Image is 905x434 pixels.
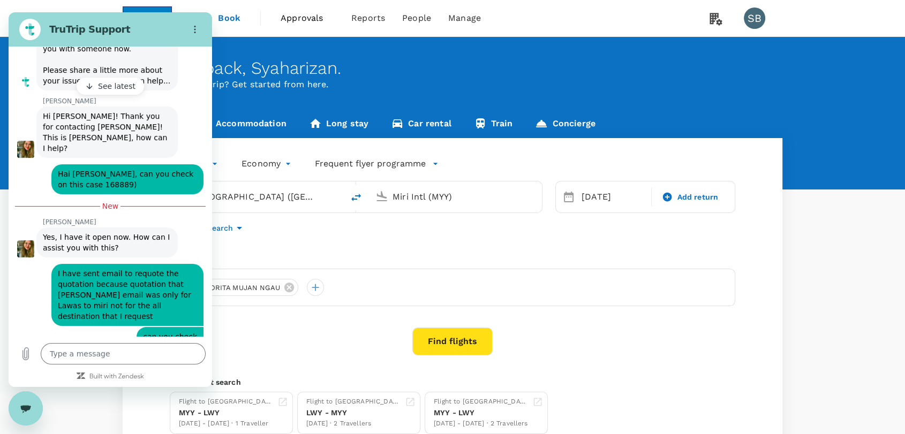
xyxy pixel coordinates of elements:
span: SINORITA MUJAN NGAU [191,283,286,293]
a: Concierge [524,112,606,138]
div: Travellers [170,247,735,260]
button: Open [336,195,338,197]
div: Economy [242,155,293,172]
span: Manage [448,12,481,25]
a: Long stay [298,112,380,138]
p: [PERSON_NAME] [34,85,203,93]
img: EPOMS SDN BHD [123,6,172,30]
div: Flight to [GEOGRAPHIC_DATA] [179,397,273,407]
div: Welcome back , Syaharizan . [123,58,782,78]
div: [DATE] - [DATE] · 2 Travellers [434,418,528,429]
input: Depart from [194,188,321,205]
div: MYY - LWY [434,407,528,418]
a: Built with Zendesk: Visit the Zendesk website in a new tab [81,361,135,368]
div: Flight to [GEOGRAPHIC_DATA] [434,397,528,407]
div: MYY - LWY [179,407,273,418]
button: Frequent flyer programme [315,157,439,170]
p: Your recent search [170,377,735,387]
span: Reports [351,12,385,25]
div: [DATE] · 2 Travellers [306,418,401,429]
a: Accommodation [187,112,298,138]
div: SMSINORITA MUJAN NGAU [179,279,298,296]
button: See latest [68,65,135,82]
button: Open [534,195,537,197]
div: [DATE] - [DATE] · 1 Traveller [179,418,273,429]
button: Upload file [6,331,28,352]
button: Find flights [412,328,493,355]
span: People [402,12,431,25]
span: can you check [134,320,188,329]
span: Trips [180,12,201,25]
span: Add return [677,192,718,203]
iframe: Messaging window [9,12,212,387]
span: Yes, I have it open now. How can I assist you with this? [34,220,164,240]
div: SB [744,7,765,29]
iframe: Button to launch messaging window, 1 unread message [9,391,43,425]
span: I have sent email to requote the quotation because quotation that [PERSON_NAME] email was only fo... [49,257,185,308]
span: Hai [PERSON_NAME], can you check on this case 168889) [49,157,187,177]
div: LWY - MYY [306,407,401,418]
span: Approvals [281,12,334,25]
span: Hi [PERSON_NAME]! Thank you for contacting [PERSON_NAME]! This is [PERSON_NAME], how can I help? [34,100,161,140]
span: Book [218,12,240,25]
div: Flight to [GEOGRAPHIC_DATA] [306,397,401,407]
a: Car rental [380,112,463,138]
div: [DATE] [577,186,649,208]
a: Train [463,112,524,138]
span: New [94,188,110,199]
input: Going to [393,188,519,205]
p: Frequent flyer programme [315,157,426,170]
p: [PERSON_NAME] [34,205,203,214]
p: See latest [89,68,127,79]
button: delete [343,185,369,210]
p: Planning a business trip? Get started from here. [123,78,782,91]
